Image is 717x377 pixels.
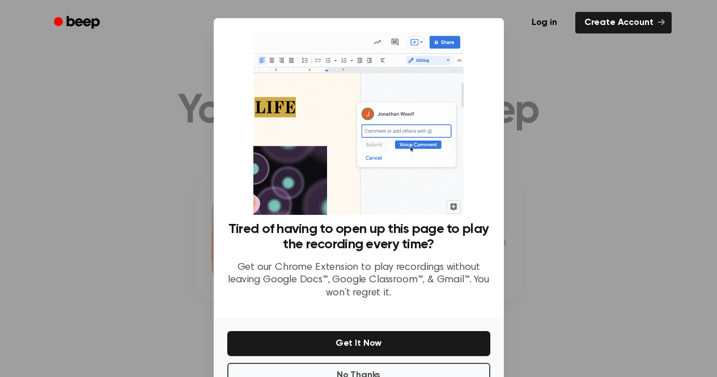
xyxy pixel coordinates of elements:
[227,331,490,356] button: Get It Now
[227,261,490,300] p: Get our Chrome Extension to play recordings without leaving Google Docs™, Google Classroom™, & Gm...
[575,12,672,33] a: Create Account
[46,12,110,34] a: Beep
[520,10,568,36] a: Log in
[253,32,464,215] img: Beep extension in action
[227,222,490,252] h3: Tired of having to open up this page to play the recording every time?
